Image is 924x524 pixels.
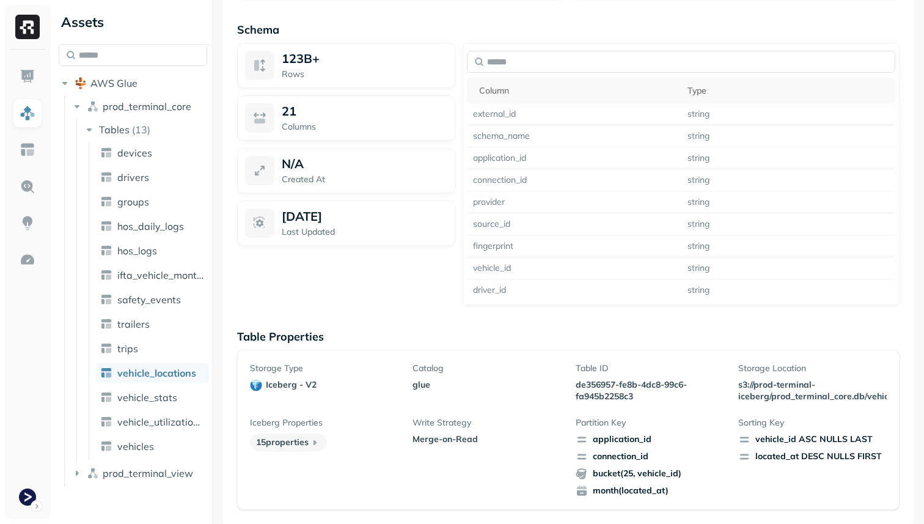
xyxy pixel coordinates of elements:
img: Query Explorer [20,179,35,194]
img: table [100,318,112,330]
img: table [100,293,112,306]
a: vehicle_stats [95,388,209,407]
a: devices [95,143,209,163]
img: Optimization [20,252,35,268]
img: root [75,77,87,89]
a: vehicles [95,437,209,456]
span: AWS Glue [90,77,137,89]
p: Storage Type [250,363,398,374]
p: 15 properties [250,434,327,452]
a: vehicle_utilization_day [95,412,209,432]
span: prod_terminal_core [103,100,191,113]
img: Dashboard [20,68,35,84]
p: Table Properties [237,330,900,344]
td: string [681,235,895,257]
img: table [100,367,112,379]
p: iceberg - v2 [266,379,317,391]
td: string [681,191,895,213]
img: table [100,416,112,428]
button: Tables(13) [83,120,208,139]
td: external_id [467,103,681,125]
img: table [100,440,112,452]
a: hos_daily_logs [95,216,209,236]
span: connection_id [576,451,724,463]
td: string [681,125,895,147]
span: Tables [99,124,130,136]
a: groups [95,192,209,212]
img: iceberg - v2 [250,379,262,391]
div: vehicle_id ASC NULLS LAST [738,434,887,446]
img: namespace [87,467,99,479]
p: 21 [282,103,296,119]
img: namespace [87,100,99,113]
td: application_id [467,147,681,169]
span: devices [117,147,152,159]
td: source_id [467,213,681,235]
div: Type [687,85,889,97]
span: vehicles [117,440,154,452]
button: AWS Glue [59,73,207,93]
td: schema_name [467,125,681,147]
div: Assets [59,12,207,32]
td: string [681,257,895,279]
span: vehicle_locations [117,367,196,379]
td: string [681,169,895,191]
td: fingerprint [467,235,681,257]
img: table [100,342,112,355]
p: Partition Key [576,417,724,429]
span: prod_terminal_view [103,467,193,479]
p: N/A [282,156,304,171]
span: safety_events [117,293,181,306]
td: string [681,147,895,169]
img: table [100,391,112,404]
p: Created At [282,174,447,185]
td: string [681,103,895,125]
p: Table ID [576,363,724,374]
a: trailers [95,314,209,334]
span: month(located_at) [576,485,724,497]
p: Write Strategy [413,417,561,429]
td: string [681,279,895,301]
img: table [100,147,112,159]
a: vehicle_locations [95,363,209,383]
p: de356957-fe8b-4dc8-99c6-fa945b2258c3 [576,379,724,402]
img: Ryft [15,15,40,39]
span: trailers [117,318,150,330]
p: Iceberg Properties [250,417,398,429]
p: Schema [237,23,900,37]
p: Rows [282,68,447,80]
p: Columns [282,121,447,133]
img: Asset Explorer [20,142,35,158]
a: ifta_vehicle_months [95,265,209,285]
p: s3://prod-terminal-iceberg/prod_terminal_core.db/vehicle_locations [738,379,922,402]
span: vehicle_utilization_day [117,416,204,428]
p: Merge-on-Read [413,434,561,445]
button: prod_terminal_view [71,463,208,483]
a: hos_logs [95,241,209,260]
img: table [100,196,112,208]
p: ( 13 ) [132,124,150,136]
span: vehicle_stats [117,391,177,404]
a: safety_events [95,290,209,309]
span: application_id [576,434,724,446]
td: provider [467,191,681,213]
span: bucket(25, vehicle_id) [576,468,724,480]
p: glue [413,379,561,391]
td: vehicle_id [467,257,681,279]
a: drivers [95,168,209,187]
span: groups [117,196,149,208]
img: Insights [20,215,35,231]
span: hos_logs [117,245,157,257]
td: driver_id [467,279,681,301]
img: table [100,245,112,257]
img: table [100,269,112,281]
img: table [100,220,112,232]
img: table [100,171,112,183]
span: ifta_vehicle_months [117,269,204,281]
div: located_at DESC NULLS FIRST [738,451,887,463]
p: 123B+ [282,51,320,66]
span: trips [117,342,138,355]
p: [DATE] [282,208,322,224]
img: Terminal [19,489,36,506]
td: connection_id [467,169,681,191]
